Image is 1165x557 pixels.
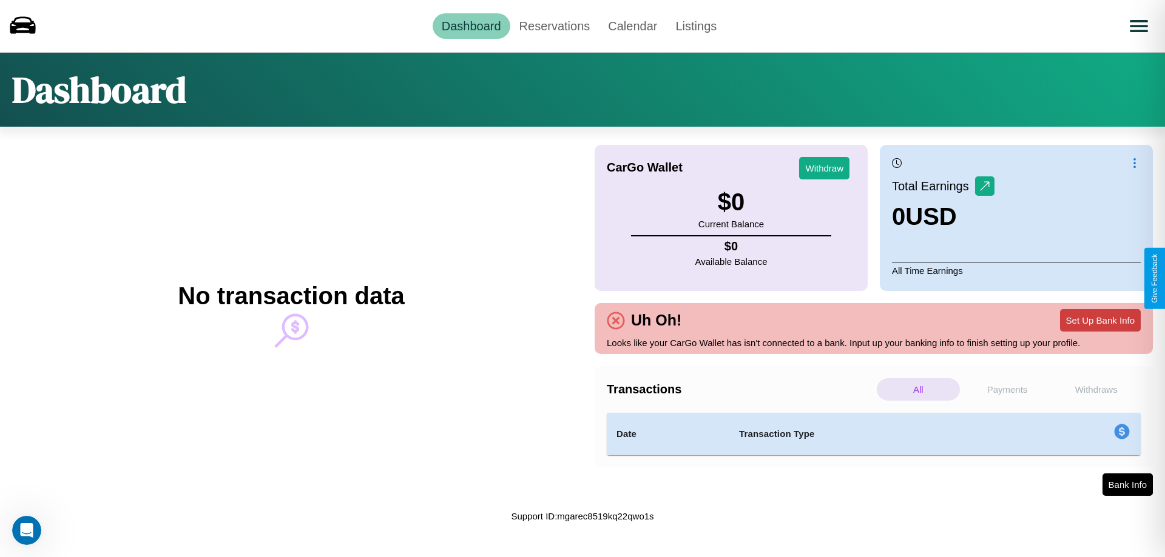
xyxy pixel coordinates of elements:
[1150,254,1159,303] div: Give Feedback
[892,262,1141,279] p: All Time Earnings
[607,382,874,396] h4: Transactions
[511,508,653,524] p: Support ID: mgarec8519kq22qwo1s
[625,312,687,329] h4: Uh Oh!
[698,216,764,232] p: Current Balance
[1103,473,1153,496] button: Bank Info
[12,516,41,545] iframe: Intercom live chat
[739,427,1015,441] h4: Transaction Type
[607,335,1141,351] p: Looks like your CarGo Wallet has isn't connected to a bank. Input up your banking info to finish ...
[695,253,768,270] p: Available Balance
[607,413,1141,455] table: simple table
[433,13,510,39] a: Dashboard
[607,161,683,175] h4: CarGo Wallet
[892,175,975,197] p: Total Earnings
[877,378,960,401] p: All
[12,65,186,115] h1: Dashboard
[510,13,599,39] a: Reservations
[178,282,404,310] h2: No transaction data
[616,427,720,441] h4: Date
[892,203,994,230] h3: 0 USD
[966,378,1049,401] p: Payments
[698,188,764,216] h3: $ 0
[799,157,849,179] button: Withdraw
[599,13,666,39] a: Calendar
[695,239,768,253] h4: $ 0
[1055,378,1138,401] p: Withdraws
[666,13,726,39] a: Listings
[1060,309,1141,332] button: Set Up Bank Info
[1122,9,1156,43] button: Open menu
